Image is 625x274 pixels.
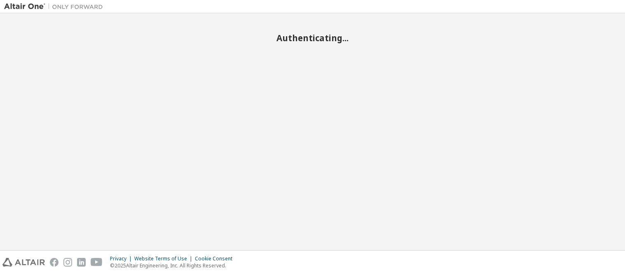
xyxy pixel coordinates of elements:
[91,258,103,267] img: youtube.svg
[77,258,86,267] img: linkedin.svg
[50,258,59,267] img: facebook.svg
[63,258,72,267] img: instagram.svg
[110,262,237,269] p: © 2025 Altair Engineering, Inc. All Rights Reserved.
[195,255,237,262] div: Cookie Consent
[2,258,45,267] img: altair_logo.svg
[4,2,107,11] img: Altair One
[110,255,134,262] div: Privacy
[4,33,621,43] h2: Authenticating...
[134,255,195,262] div: Website Terms of Use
